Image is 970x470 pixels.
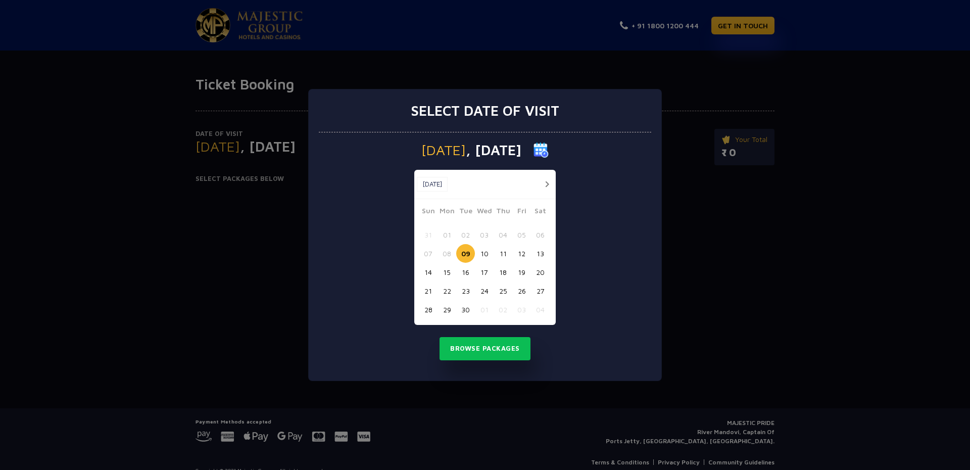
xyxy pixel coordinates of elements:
[531,205,550,219] span: Sat
[419,225,438,244] button: 31
[512,263,531,281] button: 19
[421,143,466,157] span: [DATE]
[456,225,475,244] button: 02
[475,263,494,281] button: 17
[456,244,475,263] button: 09
[512,225,531,244] button: 05
[438,281,456,300] button: 22
[475,244,494,263] button: 10
[438,225,456,244] button: 01
[438,205,456,219] span: Mon
[475,205,494,219] span: Wed
[494,244,512,263] button: 11
[494,300,512,319] button: 02
[494,225,512,244] button: 04
[533,143,549,158] img: calender icon
[419,244,438,263] button: 07
[531,244,550,263] button: 13
[419,263,438,281] button: 14
[531,281,550,300] button: 27
[466,143,521,157] span: , [DATE]
[531,263,550,281] button: 20
[512,244,531,263] button: 12
[438,263,456,281] button: 15
[531,225,550,244] button: 06
[456,300,475,319] button: 30
[440,337,530,360] button: Browse Packages
[419,300,438,319] button: 28
[494,281,512,300] button: 25
[438,300,456,319] button: 29
[456,263,475,281] button: 16
[512,205,531,219] span: Fri
[419,205,438,219] span: Sun
[475,300,494,319] button: 01
[494,263,512,281] button: 18
[456,281,475,300] button: 23
[417,177,448,192] button: [DATE]
[494,205,512,219] span: Thu
[419,281,438,300] button: 21
[512,300,531,319] button: 03
[438,244,456,263] button: 08
[475,225,494,244] button: 03
[475,281,494,300] button: 24
[456,205,475,219] span: Tue
[411,102,559,119] h3: Select date of visit
[531,300,550,319] button: 04
[512,281,531,300] button: 26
